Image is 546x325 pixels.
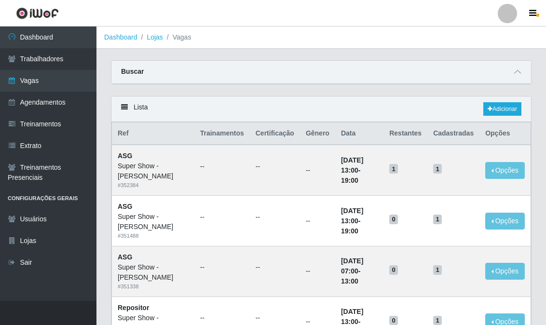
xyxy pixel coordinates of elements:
th: Trainamentos [194,122,250,145]
ul: -- [256,313,294,323]
td: -- [300,196,335,246]
div: # 351488 [118,232,189,240]
time: 13:00 [341,277,358,285]
div: Lista [111,96,531,122]
time: [DATE] 13:00 [341,156,363,174]
nav: breadcrumb [96,27,546,49]
span: 0 [389,215,398,224]
div: Super Show - [PERSON_NAME] [118,161,189,181]
time: 19:00 [341,227,358,235]
button: Opções [485,213,525,230]
ul: -- [200,212,244,222]
th: Ref [112,122,194,145]
strong: - [341,156,363,184]
span: 1 [433,164,442,174]
strong: ASG [118,253,132,261]
time: [DATE] 07:00 [341,257,363,275]
ul: -- [256,212,294,222]
button: Opções [485,263,525,280]
ul: -- [200,262,244,272]
th: Data [335,122,383,145]
a: Adicionar [483,102,521,116]
div: Super Show - [PERSON_NAME] [118,262,189,283]
td: -- [300,246,335,297]
th: Cadastradas [427,122,479,145]
button: Opções [485,162,525,179]
ul: -- [200,162,244,172]
li: Vagas [163,32,191,42]
div: Super Show - [PERSON_NAME] [118,212,189,232]
span: 1 [389,164,398,174]
ul: -- [256,162,294,172]
strong: Repositor [118,304,149,311]
div: # 352384 [118,181,189,190]
time: [DATE] 13:00 [341,207,363,225]
th: Opções [479,122,531,145]
span: 0 [389,265,398,275]
span: 1 [433,265,442,275]
th: Gênero [300,122,335,145]
div: # 351338 [118,283,189,291]
span: 1 [433,215,442,224]
strong: ASG [118,203,132,210]
td: -- [300,145,335,195]
a: Lojas [147,33,163,41]
strong: ASG [118,152,132,160]
time: 19:00 [341,176,358,184]
strong: - [341,257,363,285]
a: Dashboard [104,33,137,41]
th: Restantes [383,122,427,145]
strong: - [341,207,363,235]
strong: Buscar [121,68,144,75]
img: CoreUI Logo [16,7,59,19]
ul: -- [200,313,244,323]
th: Certificação [250,122,300,145]
ul: -- [256,262,294,272]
